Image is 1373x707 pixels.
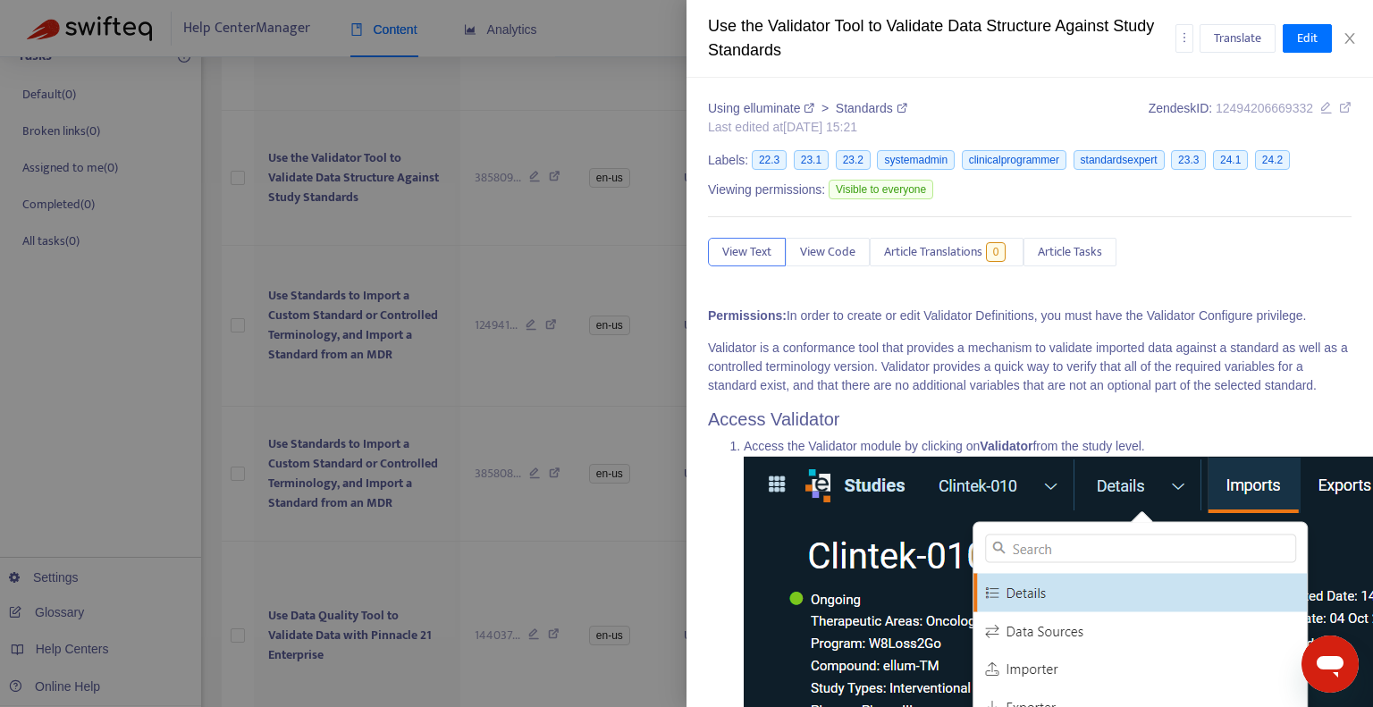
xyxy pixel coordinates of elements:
[708,181,825,199] span: Viewing permissions:
[708,101,818,115] a: Using elluminate
[1023,238,1116,266] button: Article Tasks
[708,339,1352,395] p: Validator is a conformance tool that provides a mechanism to validate imported data against a sta...
[794,150,829,170] span: 23.1
[877,150,955,170] span: systemadmin
[708,238,786,266] button: View Text
[1297,29,1318,48] span: Edit
[786,238,870,266] button: View Code
[836,150,871,170] span: 23.2
[1216,101,1313,115] span: 12494206669332
[986,242,1007,262] span: 0
[1301,635,1359,693] iframe: Button to launch messaging window
[829,180,933,199] span: Visible to everyone
[708,118,907,137] div: Last edited at [DATE] 15:21
[1213,150,1248,170] span: 24.1
[708,408,1352,430] h2: Access Validator
[708,99,907,118] div: >
[962,150,1066,170] span: clinicalprogrammer
[1283,24,1332,53] button: Edit
[1200,24,1276,53] button: Translate
[752,150,787,170] span: 22.3
[884,242,982,262] span: Article Translations
[1171,150,1206,170] span: 23.3
[708,14,1175,63] div: Use the Validator Tool to Validate Data Structure Against Study Standards
[1214,29,1261,48] span: Translate
[1149,99,1352,137] div: Zendesk ID:
[1255,150,1290,170] span: 24.2
[1178,31,1191,44] span: more
[722,242,771,262] span: View Text
[800,242,855,262] span: View Code
[980,439,1032,453] strong: Validator
[1175,24,1193,53] button: more
[708,151,748,170] span: Labels:
[1038,242,1102,262] span: Article Tasks
[708,307,1352,325] p: In order to create or edit Validator Definitions, you must have the Validator Configure privilege.
[1074,150,1165,170] span: standardsexpert
[836,101,907,115] a: Standards
[1337,30,1362,47] button: Close
[870,238,1023,266] button: Article Translations0
[708,308,787,323] strong: Permissions:
[1343,31,1357,46] span: close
